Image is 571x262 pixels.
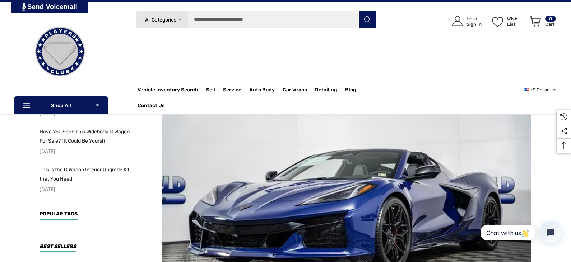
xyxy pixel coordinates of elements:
[177,17,183,23] svg: Icon Arrow Down
[527,9,557,37] a: Cart with 0 items
[136,11,188,29] a: All Categories Icon Arrow Down Icon Arrow Up
[545,22,556,27] p: Cart
[22,101,33,110] svg: Icon Line
[507,16,526,27] p: Wish List
[545,16,556,22] p: 0
[40,185,136,194] p: [DATE]
[560,128,567,135] svg: Social Media
[345,87,356,95] a: Blog
[524,83,557,97] a: USD
[40,127,136,146] a: Have You Seen This Widebody G Wagon For Sale? (It Could Be Yours!)
[40,165,136,184] a: This is the G Wagon Interior Upgrade Kit that You Need
[489,9,527,34] a: Wish List Wish List
[95,103,100,108] svg: Icon Arrow Down
[145,17,176,23] span: All Categories
[138,103,164,110] a: Contact Us
[223,87,241,95] span: Service
[24,16,96,87] img: Players Club | Cars For Sale
[283,83,315,97] a: Car Wraps
[358,11,376,29] button: Search
[557,142,571,149] svg: Top
[466,16,482,22] p: Hello
[444,9,485,34] a: Sign in
[22,3,26,11] img: PjwhLS0gR2VuZXJhdG9yOiBHcmF2aXQuaW8gLS0+PHN2ZyB4bWxucz0iaHR0cDovL3d3dy53My5vcmcvMjAwMC9zdmciIHhtb...
[530,16,541,27] svg: Review Your Cart
[223,83,249,97] a: Service
[206,83,223,97] a: Sell
[560,113,567,120] svg: Recently Viewed
[40,244,76,252] h3: Best Sellers
[315,87,337,95] span: Detailing
[14,96,108,114] p: Shop All
[473,216,568,249] iframe: Tidio Chat
[40,129,130,144] span: Have You Seen This Widebody G Wagon For Sale? (It Could Be Yours!)
[452,16,463,26] svg: Icon User Account
[492,17,503,27] svg: Wish List
[466,22,482,27] p: Sign In
[40,167,129,182] span: This is the G Wagon Interior Upgrade Kit that You Need
[206,87,215,95] span: Sell
[40,211,78,217] span: Popular Tags
[315,83,345,97] a: Detailing
[249,83,283,97] a: Auto Body
[249,87,275,95] span: Auto Body
[40,147,136,156] p: [DATE]
[138,87,198,95] a: Vehicle Inventory Search
[283,87,307,95] span: Car Wraps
